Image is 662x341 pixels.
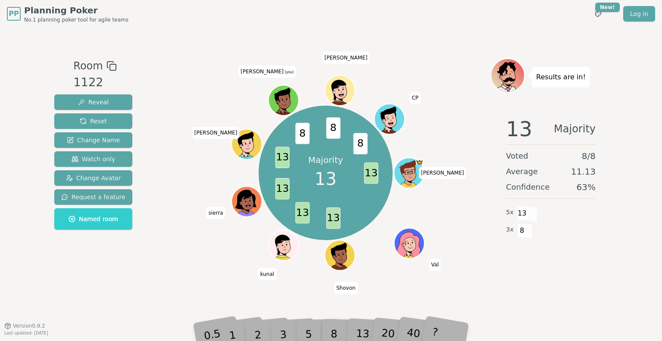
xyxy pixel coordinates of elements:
[326,117,340,139] span: 8
[590,6,606,22] button: New!
[54,189,132,205] button: Request a feature
[275,147,290,168] span: 13
[296,122,310,144] span: 8
[322,52,370,64] span: Click to change your name
[9,9,19,19] span: PP
[206,207,225,219] span: Click to change your name
[517,223,527,238] span: 8
[269,86,298,115] button: Click to change your avatar
[80,117,107,125] span: Reset
[24,4,128,16] span: Planning Poker
[13,322,45,329] span: Version 0.9.2
[73,58,103,74] span: Room
[595,3,620,12] div: New!
[78,98,109,106] span: Reveal
[506,150,528,162] span: Voted
[353,133,368,154] span: 8
[69,215,118,223] span: Named room
[284,70,294,74] span: (you)
[506,181,550,193] span: Confidence
[429,259,441,271] span: Click to change your name
[54,208,132,230] button: Named room
[72,155,116,163] span: Watch only
[296,202,310,223] span: 13
[536,71,586,83] p: Results are in!
[258,268,276,280] span: Click to change your name
[554,119,596,139] span: Majority
[54,170,132,186] button: Change Avatar
[571,166,596,178] span: 11.13
[7,4,128,23] a: PPPlanning PokerNo.1 planning poker tool for agile teams
[4,322,45,329] button: Version0.9.2
[506,166,538,178] span: Average
[517,206,527,221] span: 13
[4,331,48,335] span: Last updated: [DATE]
[308,154,343,166] p: Majority
[315,166,337,192] span: 13
[54,94,132,110] button: Reveal
[54,132,132,148] button: Change Name
[61,193,125,201] span: Request a feature
[409,92,421,104] span: Click to change your name
[582,150,596,162] span: 8 / 8
[577,181,596,193] span: 63 %
[364,162,378,184] span: 13
[623,6,655,22] a: Log in
[238,66,296,78] span: Click to change your name
[73,74,116,91] div: 1122
[275,178,290,200] span: 13
[24,16,128,23] span: No.1 planning poker tool for agile teams
[66,174,121,182] span: Change Avatar
[506,119,532,139] span: 13
[326,207,340,229] span: 13
[54,113,132,129] button: Reset
[506,208,514,217] span: 5 x
[419,167,466,179] span: Click to change your name
[334,282,358,294] span: Click to change your name
[54,151,132,167] button: Watch only
[416,159,424,166] span: spencer is the host
[67,136,120,144] span: Change Name
[192,127,240,139] span: Click to change your name
[506,225,514,235] span: 3 x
